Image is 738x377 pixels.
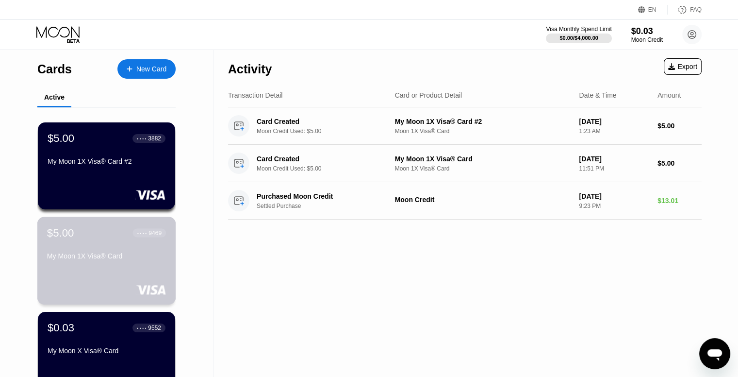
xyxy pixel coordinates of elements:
[699,338,730,369] iframe: Button to launch messaging window
[228,145,702,182] div: Card CreatedMoon Credit Used: $5.00My Moon 1X Visa® CardMoon 1X Visa® Card[DATE]11:51 PM$5.00
[117,59,176,79] div: New Card
[657,122,702,130] div: $5.00
[631,26,663,43] div: $0.03Moon Credit
[257,118,390,125] div: Card Created
[44,93,65,101] div: Active
[395,155,572,163] div: My Moon 1X Visa® Card
[148,325,161,331] div: 9552
[579,91,616,99] div: Date & Time
[228,62,272,76] div: Activity
[148,135,161,142] div: 3882
[257,155,390,163] div: Card Created
[546,26,611,43] div: Visa Monthly Spend Limit$0.00/$4,000.00
[48,347,165,355] div: My Moon X Visa® Card
[137,231,147,234] div: ● ● ● ●
[631,36,663,43] div: Moon Credit
[657,159,702,167] div: $5.00
[657,91,681,99] div: Amount
[257,165,400,172] div: Moon Credit Used: $5.00
[668,63,697,70] div: Export
[579,165,650,172] div: 11:51 PM
[257,192,390,200] div: Purchased Moon Credit
[579,192,650,200] div: [DATE]
[546,26,611,33] div: Visa Monthly Spend Limit
[648,6,656,13] div: EN
[48,157,165,165] div: My Moon 1X Visa® Card #2
[38,122,175,209] div: $5.00● ● ● ●3882My Moon 1X Visa® Card #2
[47,252,166,260] div: My Moon 1X Visa® Card
[136,65,166,73] div: New Card
[257,203,400,209] div: Settled Purchase
[579,203,650,209] div: 9:23 PM
[48,322,74,334] div: $0.03
[47,226,74,239] div: $5.00
[559,35,598,41] div: $0.00 / $4,000.00
[664,58,702,75] div: Export
[631,26,663,36] div: $0.03
[579,128,650,135] div: 1:23 AM
[395,196,572,204] div: Moon Credit
[38,217,175,304] div: $5.00● ● ● ●9469My Moon 1X Visa® Card
[579,118,650,125] div: [DATE]
[37,62,72,76] div: Cards
[137,137,147,140] div: ● ● ● ●
[668,5,702,15] div: FAQ
[638,5,668,15] div: EN
[395,165,572,172] div: Moon 1X Visa® Card
[579,155,650,163] div: [DATE]
[228,182,702,220] div: Purchased Moon CreditSettled PurchaseMoon Credit[DATE]9:23 PM$13.01
[137,326,147,329] div: ● ● ● ●
[395,91,462,99] div: Card or Product Detail
[228,91,282,99] div: Transaction Detail
[257,128,400,135] div: Moon Credit Used: $5.00
[690,6,702,13] div: FAQ
[395,128,572,135] div: Moon 1X Visa® Card
[48,132,74,145] div: $5.00
[657,197,702,205] div: $13.01
[395,118,572,125] div: My Moon 1X Visa® Card #2
[228,107,702,145] div: Card CreatedMoon Credit Used: $5.00My Moon 1X Visa® Card #2Moon 1X Visa® Card[DATE]1:23 AM$5.00
[148,229,162,236] div: 9469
